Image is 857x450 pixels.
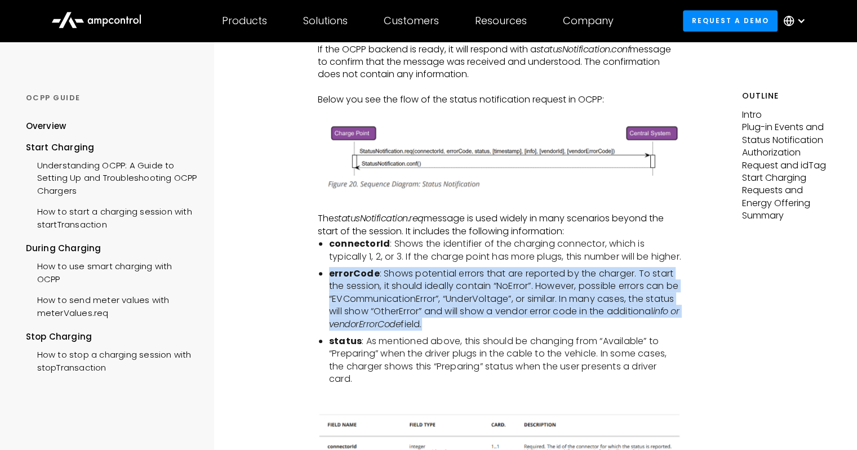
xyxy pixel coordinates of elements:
a: Understanding OCPP: A Guide to Setting Up and Troubleshooting OCPP Chargers [26,154,197,200]
a: How to stop a charging session with stopTransaction [26,343,197,377]
em: statusNotification.req [334,212,424,225]
a: Request a demo [683,10,778,31]
p: Intro [742,109,832,121]
p: Summary [742,210,832,222]
li: : As mentioned above, this should be changing from “Available” to “Preparing” when the driver plu... [329,335,681,386]
div: OCPP GUIDE [26,93,197,103]
div: Products [222,15,267,27]
li: : Shows potential errors that are reported by the charger. To start the session, it should ideall... [329,268,681,331]
em: info or vendorErrorCode [329,305,679,330]
strong: errorCode [329,267,380,280]
div: Customers [384,15,439,27]
p: If the OCPP backend is ready, it will respond with a message to confirm that the message was rece... [318,43,681,81]
a: Overview [26,120,66,141]
div: Overview [26,120,66,132]
li: : Shows the identifier of the charging connector, which is typically 1, 2, or 3. If the charge po... [329,238,681,263]
p: Start Charging Requests and Energy Offering [742,172,832,210]
a: How to start a charging session with startTransaction [26,200,197,234]
p: Plug-in Events and Status Notification [742,121,832,146]
p: ‍ [318,106,681,119]
div: Company [563,15,614,27]
div: Solutions [303,15,348,27]
h5: Outline [742,90,832,102]
p: Authorization Request and idTag [742,146,832,172]
div: During Charging [26,242,197,255]
em: statusNotification.conf [536,43,630,56]
p: Below you see the flow of the status notification request in OCPP: [318,93,681,106]
p: ‍ [318,395,681,407]
p: ‍ [318,200,681,212]
div: Resources [475,15,527,27]
p: ‍ [318,81,681,93]
div: Start Charging [26,141,197,154]
p: The message is used widely in many scenarios beyond the start of the session. It includes the fol... [318,212,681,238]
img: status notification request in OCPP [318,119,681,194]
div: Stop Charging [26,331,197,343]
a: How to send meter values with meterValues.req [26,288,197,322]
a: How to use smart charging with OCPP [26,255,197,288]
strong: status [329,335,362,347]
strong: connectorId [329,237,390,250]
